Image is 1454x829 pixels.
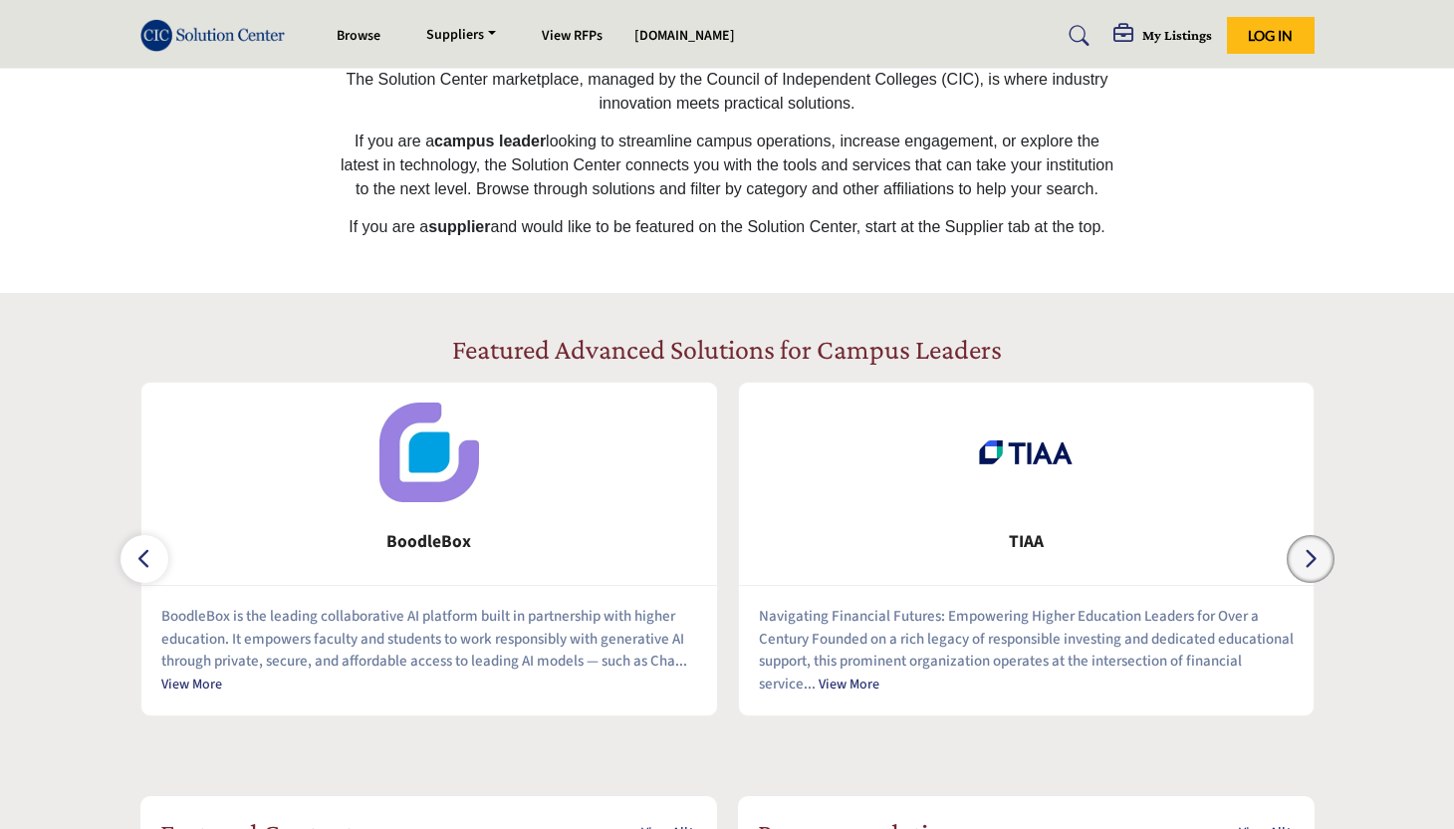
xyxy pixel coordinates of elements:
img: BoodleBox [379,403,479,502]
a: View More [819,675,879,694]
b: TIAA [769,516,1285,569]
span: BoodleBox [171,529,687,555]
p: Navigating Financial Futures: Empowering Higher Education Leaders for Over a Century Founded on a... [759,606,1295,695]
a: Browse [337,26,380,46]
img: Site Logo [140,19,296,52]
button: Log In [1227,17,1315,54]
span: The Solution Center marketplace, managed by the Council of Independent Colleges (CIC), is where i... [347,71,1108,112]
span: If you are a looking to streamline campus operations, increase engagement, or explore the latest ... [341,133,1113,197]
img: TIAA [976,403,1076,502]
a: BoodleBox [141,516,717,569]
span: Log In [1248,27,1293,44]
span: ... [675,651,687,672]
div: My Listings [1113,24,1212,48]
span: TIAA [769,529,1285,555]
p: BoodleBox is the leading collaborative AI platform built in partnership with higher education. It... [161,606,697,695]
a: Suppliers [412,22,510,50]
h2: Featured Advanced Solutions for Campus Leaders [452,333,1002,367]
b: BoodleBox [171,516,687,569]
a: TIAA [739,516,1315,569]
a: View RFPs [542,26,603,46]
a: Search [1050,20,1102,52]
span: ... [804,674,816,694]
h5: My Listings [1142,26,1212,44]
strong: campus leader [434,133,546,149]
a: [DOMAIN_NAME] [634,26,735,46]
a: View More [161,675,222,694]
span: If you are a and would like to be featured on the Solution Center, start at the Supplier tab at t... [349,218,1105,235]
strong: supplier [428,218,490,235]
